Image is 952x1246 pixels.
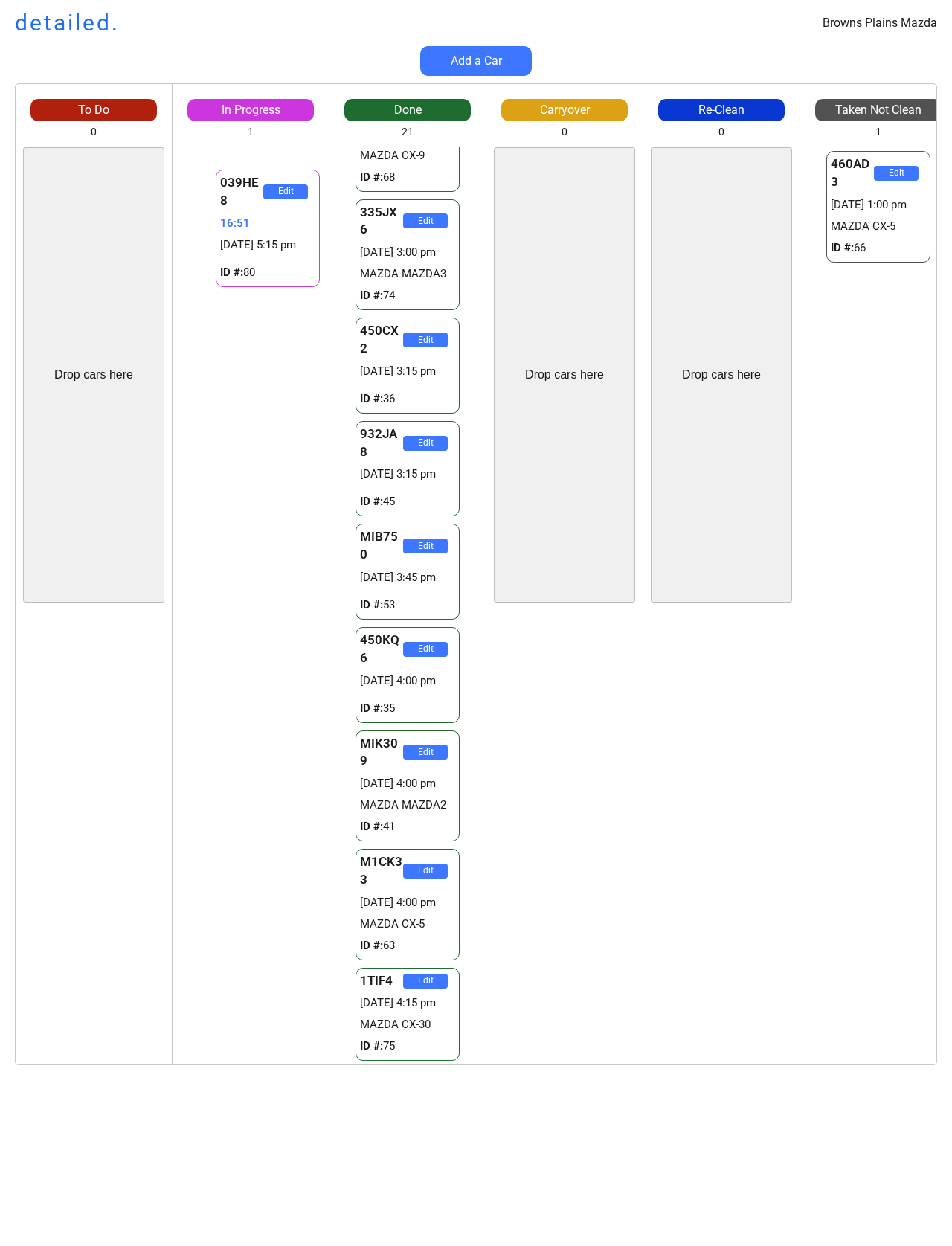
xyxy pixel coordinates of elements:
div: 1TIF4 [360,972,403,990]
div: Drop cars here [525,367,604,383]
div: Carryover [501,102,628,118]
div: 932JA8 [360,425,403,461]
div: [DATE] 4:00 pm [360,673,455,689]
strong: ID #: [360,598,383,611]
div: Taken Not Clean [815,102,942,118]
div: [DATE] 5:15 pm [220,237,315,253]
div: [DATE] 3:45 pm [360,570,455,585]
button: Edit [403,213,448,228]
div: To Do [30,102,157,118]
div: Drop cars here [54,367,133,383]
div: 0 [91,125,97,140]
div: MAZDA MAZDA2 [360,797,455,813]
button: Edit [263,184,308,199]
div: Done [344,102,471,118]
strong: ID #: [831,241,854,254]
div: 460AD3 [831,155,874,191]
button: Edit [403,974,448,989]
strong: ID #: [360,1039,383,1053]
div: 45 [360,494,455,510]
div: 1 [248,125,254,140]
strong: ID #: [360,495,383,508]
div: Drop cars here [682,367,761,383]
button: Edit [403,745,448,760]
div: 16:51 [220,216,315,231]
div: 450CX2 [360,322,403,358]
button: Edit [403,864,448,879]
button: Edit [403,333,448,347]
h1: detailed. [15,7,120,39]
div: 0 [718,125,724,140]
div: 53 [360,597,455,613]
strong: ID #: [360,289,383,302]
div: [DATE] 3:00 pm [360,245,455,260]
div: MAZDA MAZDA3 [360,266,455,282]
div: MAZDA CX-5 [831,219,926,234]
div: [DATE] 3:15 pm [360,466,455,482]
div: MAZDA CX-9 [360,148,455,164]
div: MAZDA CX-5 [360,916,455,932]
div: Browns Plains Mazda [823,15,937,31]
button: Add a Car [420,46,532,76]
strong: ID #: [360,170,383,184]
strong: ID #: [360,820,383,833]
div: 35 [360,701,455,716]
div: 36 [360,391,455,407]
strong: ID #: [360,939,383,952]
div: 21 [402,125,414,140]
div: MIK309 [360,735,403,771]
div: 0 [562,125,567,140]
div: [DATE] 4:15 pm [360,995,455,1011]
div: 68 [360,170,455,185]
div: M1CK33 [360,853,403,889]
div: 1 [875,125,881,140]
div: MIB750 [360,528,403,564]
button: Edit [403,436,448,451]
div: 450KQ6 [360,632,403,667]
div: [DATE] 4:00 pm [360,895,455,911]
div: 74 [360,288,455,304]
div: [DATE] 1:00 pm [831,197,926,213]
div: 41 [360,819,455,835]
strong: ID #: [220,266,243,279]
div: 75 [360,1038,455,1054]
div: MAZDA CX-30 [360,1017,455,1033]
div: 335JX6 [360,204,403,240]
div: 66 [831,240,926,256]
div: In Progress [187,102,314,118]
div: [DATE] 3:15 pm [360,364,455,379]
div: 80 [220,265,315,280]
button: Edit [874,166,919,181]
div: 039HE8 [220,174,263,210]
strong: ID #: [360,701,383,715]
div: Re-Clean [658,102,785,118]
button: Edit [403,539,448,553]
strong: ID #: [360,392,383,405]
div: 63 [360,938,455,954]
div: [DATE] 4:00 pm [360,776,455,791]
button: Edit [403,642,448,657]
